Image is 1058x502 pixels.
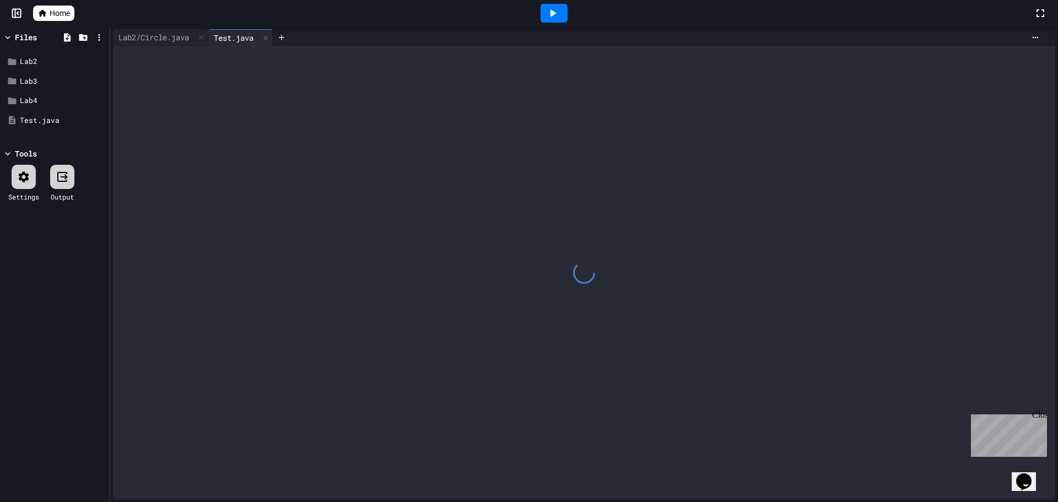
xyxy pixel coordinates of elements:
div: Test.java [20,115,106,126]
div: Lab3 [20,76,106,87]
div: Output [51,192,74,202]
iframe: chat widget [967,410,1047,457]
div: Lab4 [20,95,106,106]
a: Home [33,6,74,21]
div: Tools [15,148,37,159]
div: Lab2 [20,56,106,67]
div: Test.java [208,32,259,44]
div: Lab2/Circle.java [113,31,195,43]
div: Chat with us now!Close [4,4,76,70]
div: Test.java [208,29,273,46]
iframe: chat widget [1012,458,1047,491]
span: Home [50,8,70,19]
div: Files [15,31,37,43]
div: Lab2/Circle.java [113,29,208,46]
div: Settings [8,192,39,202]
